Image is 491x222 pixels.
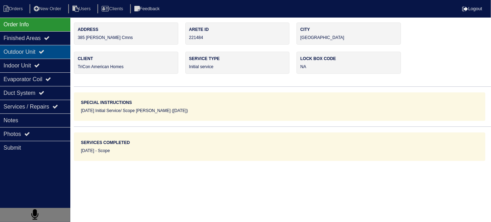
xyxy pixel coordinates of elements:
[130,4,165,14] li: Feedback
[68,6,96,11] a: Users
[185,22,290,45] div: 221484
[68,4,96,14] li: Users
[81,139,130,146] label: Services Completed
[74,52,178,74] div: TriCon American Homes
[300,26,397,33] label: City
[74,22,178,45] div: 385 [PERSON_NAME] Cmns
[189,26,286,33] label: Arete ID
[97,4,129,14] li: Clients
[78,55,174,62] label: Client
[189,55,286,62] label: Service Type
[30,6,67,11] a: New Order
[81,148,478,154] div: [DATE] - Scope
[81,107,478,114] div: [DATE] Initial Service/ Scope [PERSON_NAME] ([DATE])
[185,52,290,74] div: Initial service
[78,26,174,33] label: Address
[81,99,132,106] label: Special Instructions
[296,52,401,74] div: NA
[97,6,129,11] a: Clients
[462,6,482,11] a: Logout
[296,22,401,45] div: [GEOGRAPHIC_DATA]
[300,55,397,62] label: Lock box code
[30,4,67,14] li: New Order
